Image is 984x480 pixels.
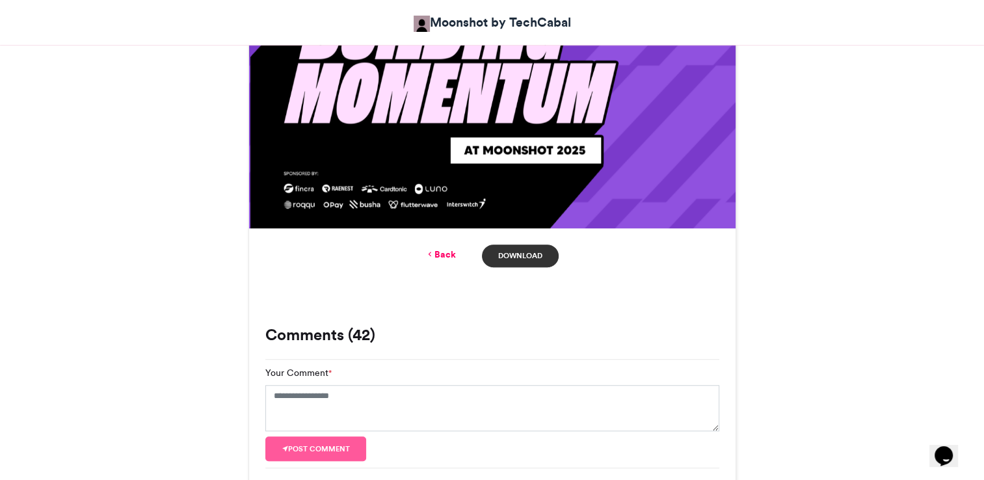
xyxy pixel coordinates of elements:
[414,13,571,32] a: Moonshot by TechCabal
[265,327,719,343] h3: Comments (42)
[265,366,332,380] label: Your Comment
[265,436,367,461] button: Post comment
[929,428,971,467] iframe: chat widget
[414,16,430,32] img: Moonshot by TechCabal
[425,248,456,261] a: Back
[482,245,558,267] a: Download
